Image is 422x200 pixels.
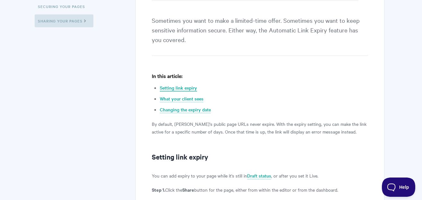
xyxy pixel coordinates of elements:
strong: Share [182,186,194,193]
p: You can add expiry to your page while it's still in , or after you set it Live. [152,172,368,179]
a: Draft status [247,172,271,179]
iframe: Toggle Customer Support [382,178,416,197]
a: What your client sees [160,95,203,102]
p: Click the button for the page, either from within the editor or from the dashboard. [152,186,368,194]
h2: Setting link expiry [152,152,368,162]
a: Changing the expiry date [160,106,211,113]
strong: Step 1. [152,186,165,193]
strong: In this article: [152,72,183,79]
a: Sharing Your Pages [35,14,93,27]
a: Setting link expiry [160,84,197,91]
p: Sometimes you want to make a limited-time offer. Sometimes you want to keep sensitive information... [152,15,368,56]
p: By default, [PERSON_NAME]'s public page URLs never expire. With the expiry setting, you can make ... [152,120,368,135]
